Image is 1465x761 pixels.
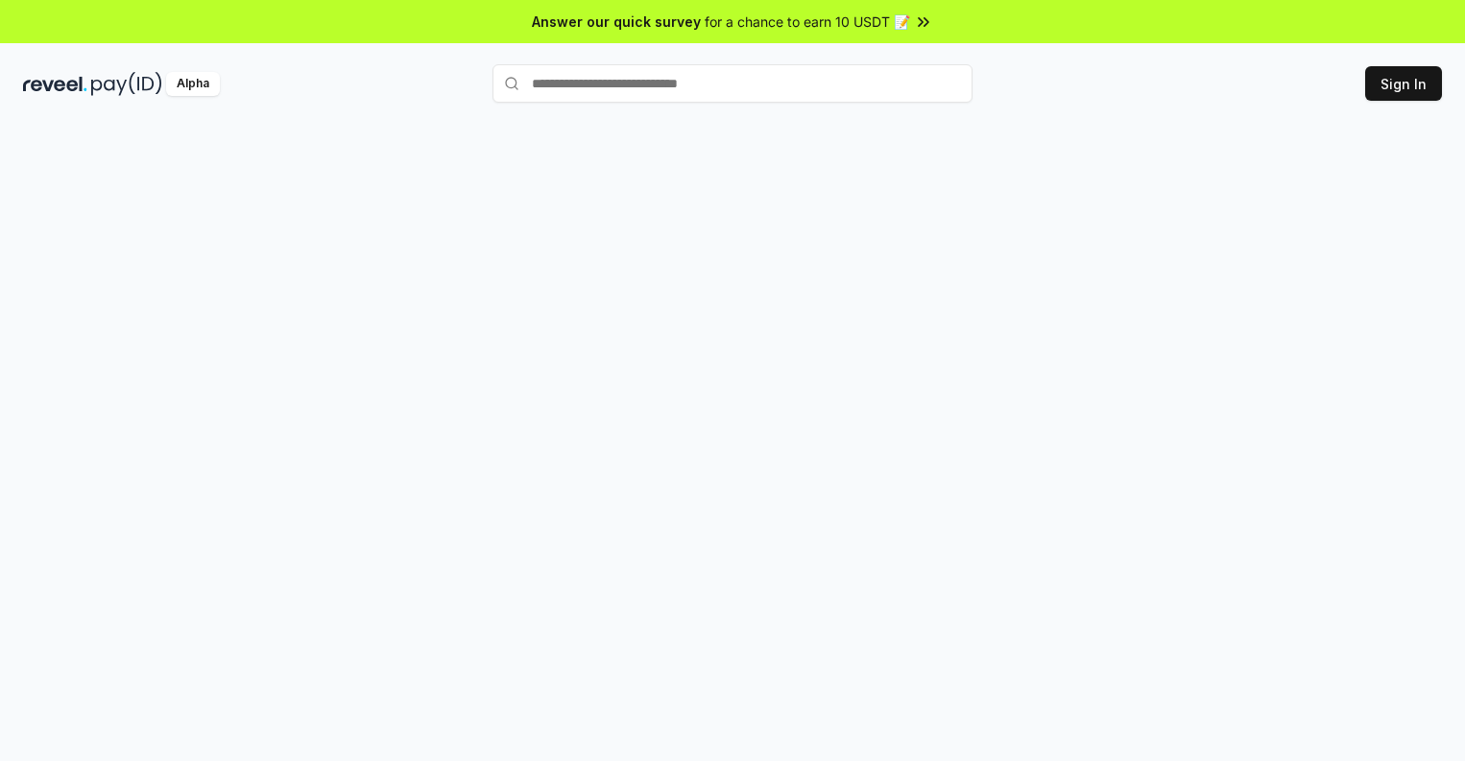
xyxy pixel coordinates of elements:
[1365,66,1442,101] button: Sign In
[705,12,910,32] span: for a chance to earn 10 USDT 📝
[91,72,162,96] img: pay_id
[532,12,701,32] span: Answer our quick survey
[166,72,220,96] div: Alpha
[23,72,87,96] img: reveel_dark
